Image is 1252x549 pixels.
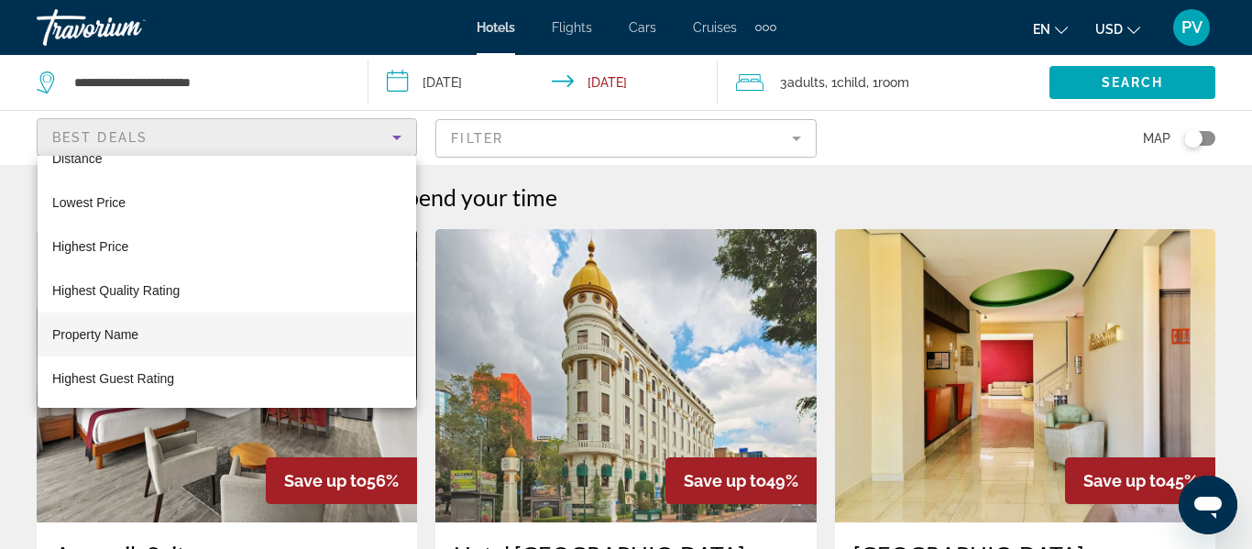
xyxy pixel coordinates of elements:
[38,156,416,408] div: Sort by
[52,327,138,342] span: Property Name
[52,151,102,166] span: Distance
[52,195,126,210] span: Lowest Price
[52,239,128,254] span: Highest Price
[1179,476,1237,534] iframe: Button to launch messaging window
[52,283,180,298] span: Highest Quality Rating
[52,371,174,386] span: Highest Guest Rating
